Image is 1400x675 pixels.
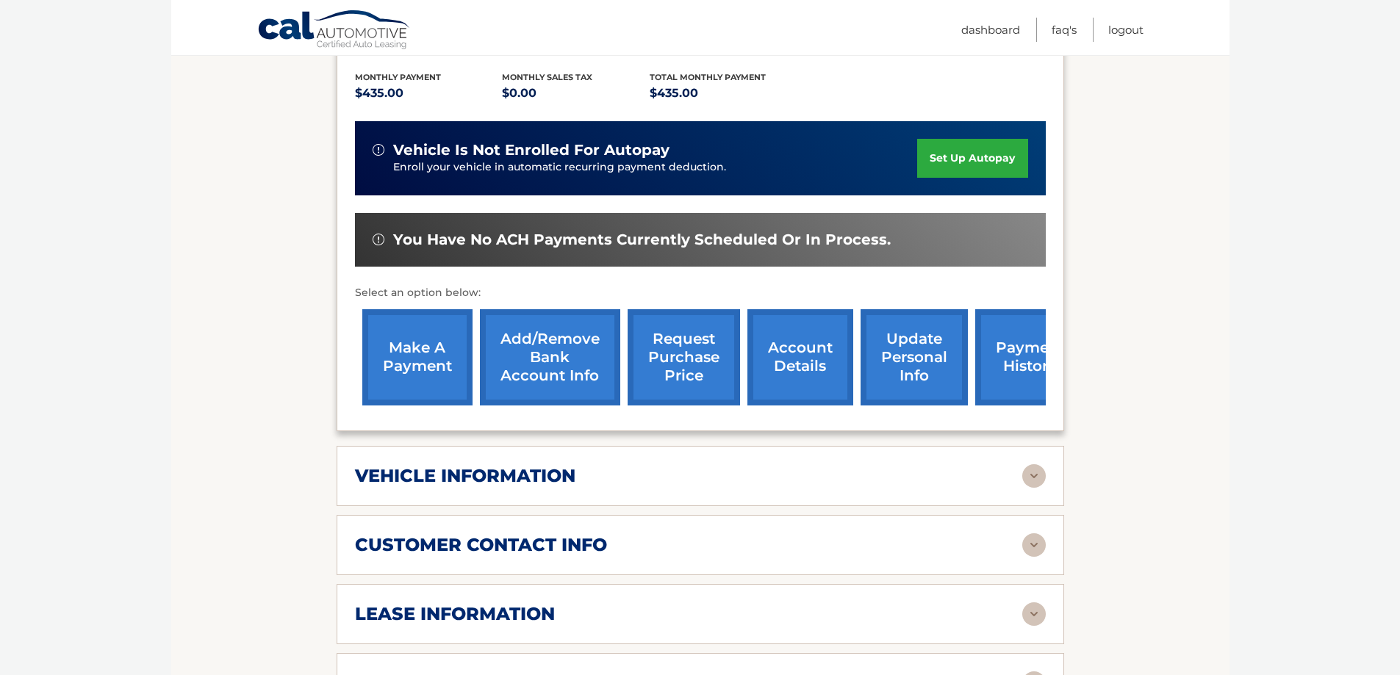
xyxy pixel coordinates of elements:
h2: lease information [355,603,555,625]
a: Dashboard [961,18,1020,42]
span: Monthly sales Tax [502,72,592,82]
a: Cal Automotive [257,10,412,52]
p: $0.00 [502,83,650,104]
img: alert-white.svg [373,144,384,156]
a: make a payment [362,309,473,405]
h2: vehicle information [355,465,575,487]
h2: customer contact info [355,534,607,556]
a: request purchase price [628,309,740,405]
img: accordion-rest.svg [1022,464,1046,488]
a: FAQ's [1052,18,1077,42]
p: $435.00 [650,83,797,104]
a: Logout [1108,18,1144,42]
a: payment history [975,309,1085,405]
a: set up autopay [917,139,1027,178]
a: Add/Remove bank account info [480,309,620,405]
p: Enroll your vehicle in automatic recurring payment deduction. [393,159,918,176]
span: Total Monthly Payment [650,72,766,82]
p: $435.00 [355,83,503,104]
a: update personal info [861,309,968,405]
span: vehicle is not enrolled for autopay [393,141,670,159]
span: You have no ACH payments currently scheduled or in process. [393,231,891,249]
img: alert-white.svg [373,234,384,245]
img: accordion-rest.svg [1022,533,1046,557]
span: Monthly Payment [355,72,441,82]
p: Select an option below: [355,284,1046,302]
img: accordion-rest.svg [1022,602,1046,626]
a: account details [747,309,853,405]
